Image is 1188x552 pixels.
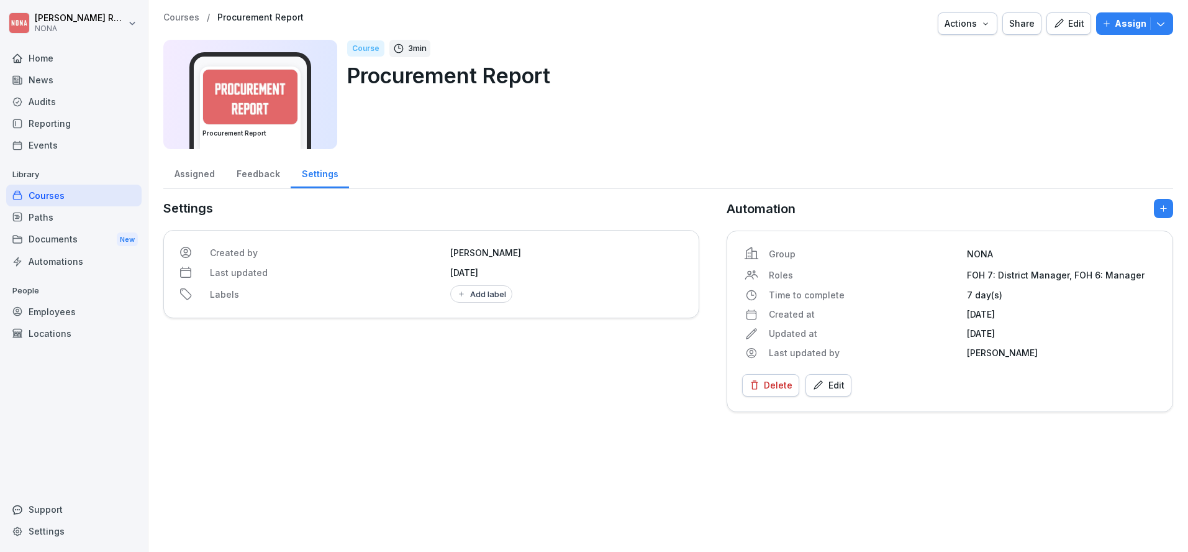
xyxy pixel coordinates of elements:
p: [DATE] [967,327,1158,340]
button: Share [1002,12,1041,35]
a: Procurement Report [217,12,304,23]
a: Courses [6,185,142,206]
div: Share [1009,17,1035,30]
p: Time to complete [769,288,959,301]
div: New [117,232,138,247]
p: Procurement Report [347,60,1163,91]
div: Support [6,499,142,520]
a: Events [6,134,142,156]
a: Home [6,47,142,69]
p: [DATE] [450,266,684,279]
div: Add label [456,289,506,299]
div: Edit [1053,17,1084,30]
div: Actions [945,17,991,30]
a: Feedback [225,157,291,188]
button: Edit [1046,12,1091,35]
h3: Procurement Report [202,129,298,138]
img: j62bydjegf2f324to4bu3bh0.png [203,70,297,124]
p: Library [6,165,142,185]
p: Updated at [769,327,959,340]
p: Created at [769,308,959,321]
a: Employees [6,301,142,323]
a: Courses [163,12,199,23]
p: 3 min [408,42,427,55]
p: [PERSON_NAME] [450,246,684,259]
p: 7 day(s) [967,288,1158,301]
p: NONA [35,24,125,33]
button: Delete [742,374,799,397]
p: [DATE] [967,308,1158,321]
a: News [6,69,142,91]
p: Settings [163,199,699,218]
p: Created by [210,246,443,259]
p: Last updated by [769,346,959,359]
a: Automations [6,251,142,272]
p: Group [769,247,959,260]
a: Locations [6,323,142,344]
p: Automation [727,200,796,218]
div: Delete [749,379,792,392]
button: Actions [938,12,997,35]
p: Labels [210,288,443,301]
a: DocumentsNew [6,228,142,251]
a: Reporting [6,113,142,134]
div: Edit [812,379,845,392]
button: Add label [450,285,512,303]
p: Assign [1115,17,1146,30]
a: Paths [6,206,142,228]
div: Course [347,40,384,57]
p: [PERSON_NAME] [967,346,1158,359]
p: People [6,281,142,301]
a: Settings [6,520,142,542]
a: Settings [291,157,349,188]
a: Audits [6,91,142,113]
p: [PERSON_NAME] Rondeux [35,13,125,24]
p: Last updated [210,266,443,279]
button: Edit [805,374,851,397]
button: Assign [1096,12,1173,35]
p: / [207,12,210,23]
div: Documents [6,228,142,251]
p: NONA [967,247,1158,260]
p: FOH 7: District Manager, FOH 6: Manager [967,269,1158,282]
a: Assigned [163,157,225,188]
p: Roles [769,269,959,282]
